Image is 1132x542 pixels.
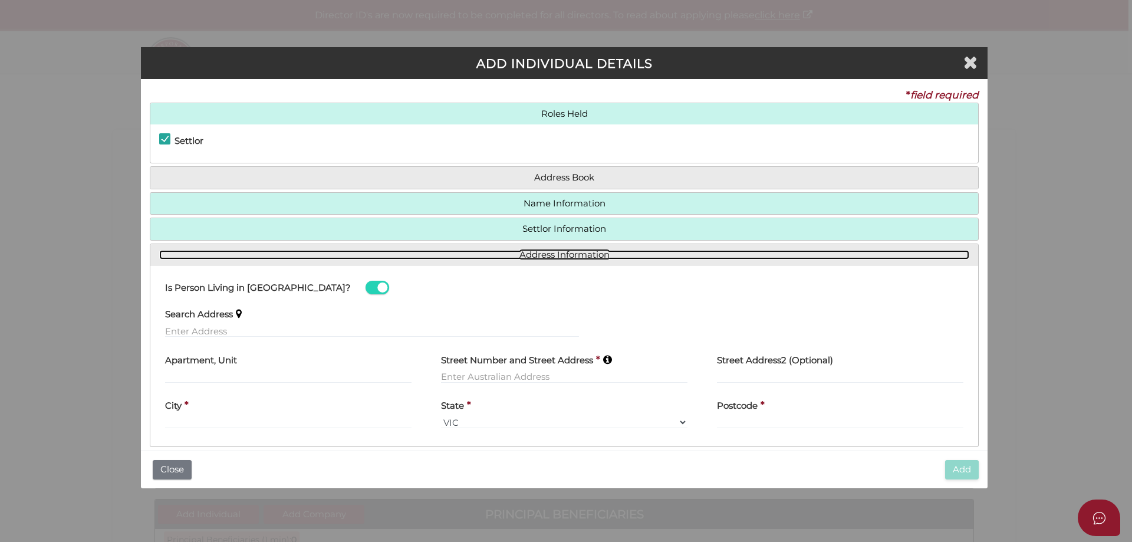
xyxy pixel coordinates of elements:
[159,199,969,209] a: Name Information
[165,310,233,320] h4: Search Address
[717,401,758,411] h4: Postcode
[717,356,833,366] h4: Street Address2 (Optional)
[441,356,593,366] h4: Street Number and Street Address
[441,370,687,383] input: Enter Australian Address
[153,460,192,479] button: Close
[603,354,612,364] i: Keep typing in your address(including suburb) until it appears
[236,308,242,318] i: Keep typing in your address(including suburb) until it appears
[441,401,464,411] h4: State
[159,224,969,234] a: Settlor Information
[165,283,351,293] h4: Is Person Living in [GEOGRAPHIC_DATA]?
[165,401,182,411] h4: City
[159,250,969,260] a: Address Information
[165,324,579,337] input: Enter Address
[165,356,237,366] h4: Apartment, Unit
[1078,500,1120,536] button: Open asap
[945,460,979,479] button: Add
